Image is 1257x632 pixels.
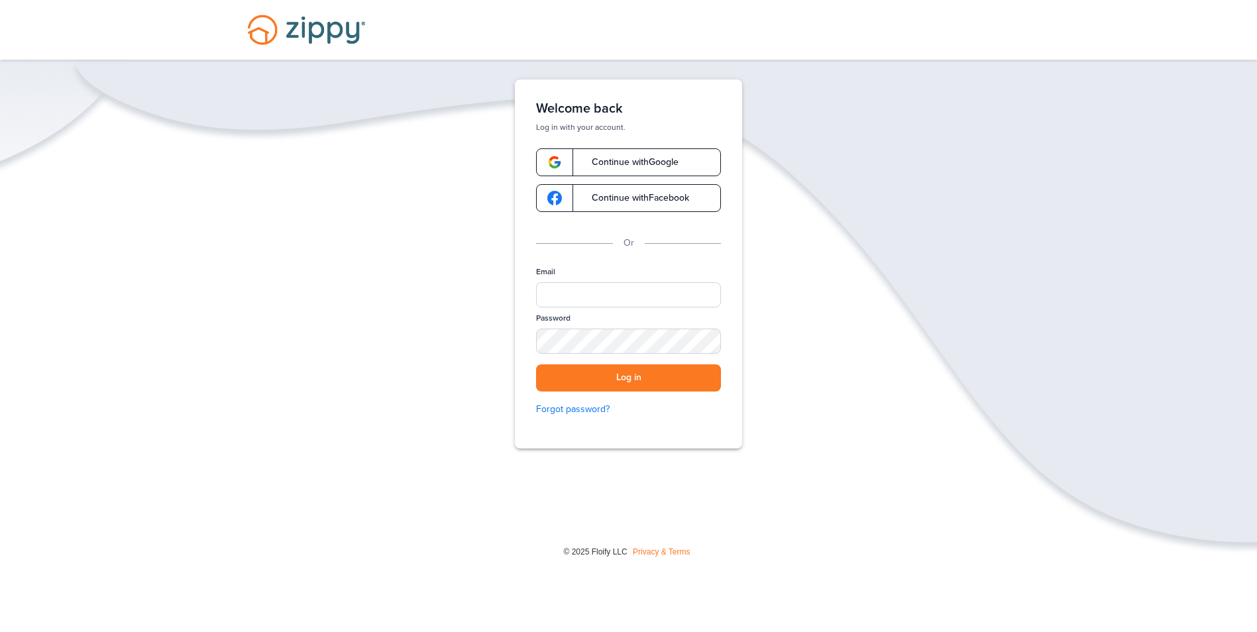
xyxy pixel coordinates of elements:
label: Email [536,266,555,278]
span: Continue with Google [578,158,679,167]
a: Forgot password? [536,402,721,417]
input: Password [536,329,721,354]
label: Password [536,313,571,324]
img: google-logo [547,155,562,170]
p: Or [624,236,634,250]
span: © 2025 Floify LLC [563,547,627,556]
a: google-logoContinue withGoogle [536,148,721,176]
a: Privacy & Terms [633,547,690,556]
span: Continue with Facebook [578,193,689,203]
a: google-logoContinue withFacebook [536,184,721,212]
input: Email [536,282,721,307]
h1: Welcome back [536,101,721,117]
button: Log in [536,364,721,392]
img: google-logo [547,191,562,205]
p: Log in with your account. [536,122,721,132]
